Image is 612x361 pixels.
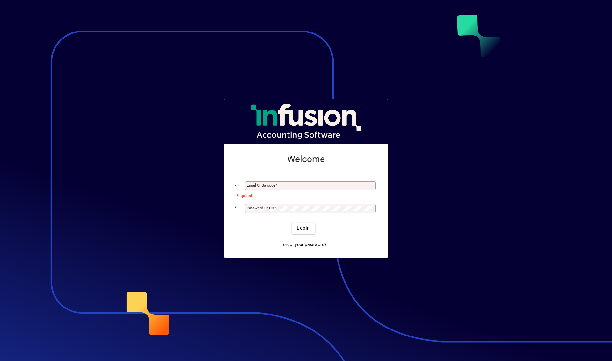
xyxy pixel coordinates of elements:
button: Login [292,223,315,234]
mat-error: Required [236,192,372,199]
mat-label: Email or Barcode [247,183,275,188]
h2: Welcome [235,154,377,165]
mat-label: Password or Pin [247,206,274,210]
a: Forgot your password? [278,239,329,251]
span: Login [297,225,310,231]
span: Forgot your password? [280,241,327,248]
